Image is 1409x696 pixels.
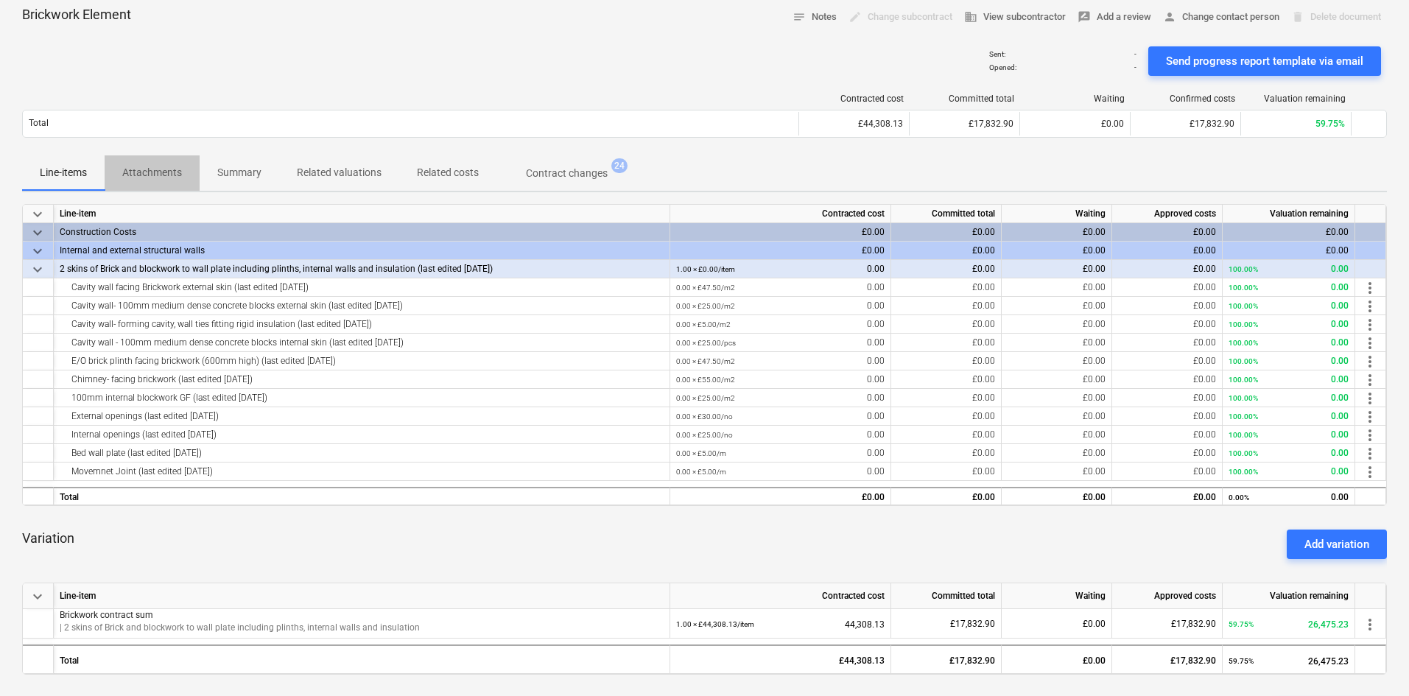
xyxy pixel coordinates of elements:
[1190,119,1234,129] span: £17,832.90
[1229,260,1349,278] div: 0.00
[1229,315,1349,334] div: 0.00
[676,320,731,328] small: 0.00 × £5.00 / m2
[676,444,885,463] div: 0.00
[964,9,1066,26] span: View subcontractor
[676,426,885,444] div: 0.00
[1361,279,1379,297] span: more_vert
[676,431,733,439] small: 0.00 × £25.00 / no
[1002,223,1112,242] div: £0.00
[1002,205,1112,223] div: Waiting
[972,411,995,421] span: £0.00
[972,264,995,274] span: £0.00
[1223,223,1355,242] div: £0.00
[676,370,885,389] div: 0.00
[60,334,664,352] div: Cavity wall - 100mm medium dense concrete blocks internal skin (last edited [DATE])
[972,448,995,458] span: £0.00
[1229,431,1258,439] small: 100.00%
[676,376,735,384] small: 0.00 × £55.00 / m2
[54,205,670,223] div: Line-item
[1361,298,1379,315] span: more_vert
[676,620,754,628] small: 1.00 × £44,308.13 / item
[676,315,885,334] div: 0.00
[958,6,1072,29] button: View subcontractor
[1229,376,1258,384] small: 100.00%
[891,487,1002,505] div: £0.00
[676,278,885,297] div: 0.00
[1193,264,1216,274] span: £0.00
[1229,352,1349,370] div: 0.00
[1229,370,1349,389] div: 0.00
[1229,620,1254,628] small: 59.75%
[972,393,995,403] span: £0.00
[1229,657,1254,665] small: 59.75%
[1136,94,1235,104] div: Confirmed costs
[1112,242,1223,260] div: £0.00
[676,394,735,402] small: 0.00 × £25.00 / m2
[1229,394,1258,402] small: 100.00%
[670,487,891,505] div: £0.00
[1112,223,1223,242] div: £0.00
[1083,264,1106,274] span: £0.00
[1083,619,1106,629] span: £0.00
[1229,339,1258,347] small: 100.00%
[1229,389,1349,407] div: 0.00
[1134,63,1136,72] p: -
[29,117,49,130] p: Total
[1229,449,1258,457] small: 100.00%
[1361,353,1379,370] span: more_vert
[1078,10,1091,24] span: rate_review
[22,6,131,24] p: Brickwork Element
[297,165,382,180] p: Related valuations
[1083,429,1106,440] span: £0.00
[1193,337,1216,348] span: £0.00
[1002,487,1112,505] div: £0.00
[1101,119,1124,129] span: £0.00
[891,205,1002,223] div: Committed total
[1193,429,1216,440] span: £0.00
[1229,320,1258,328] small: 100.00%
[29,242,46,260] span: keyboard_arrow_down
[787,6,843,29] button: Notes
[1163,9,1279,26] span: Change contact person
[1134,49,1136,59] p: -
[1229,265,1258,273] small: 100.00%
[670,583,891,609] div: Contracted cost
[1002,644,1112,674] div: £0.00
[1229,297,1349,315] div: 0.00
[916,94,1014,104] div: Committed total
[1229,412,1258,421] small: 100.00%
[1083,300,1106,311] span: £0.00
[1229,357,1258,365] small: 100.00%
[60,609,664,622] p: Brickwork contract sum
[1361,616,1379,633] span: more_vert
[1072,6,1157,29] button: Add a review
[1083,393,1106,403] span: £0.00
[1304,535,1369,554] div: Add variation
[1229,278,1349,297] div: 0.00
[1083,337,1106,348] span: £0.00
[1083,319,1106,329] span: £0.00
[1361,316,1379,334] span: more_vert
[1157,6,1285,29] button: Change contact person
[611,158,628,173] span: 24
[1112,205,1223,223] div: Approved costs
[676,609,885,639] div: 44,308.13
[1229,426,1349,444] div: 0.00
[54,583,670,609] div: Line-item
[972,356,995,366] span: £0.00
[29,224,46,242] span: keyboard_arrow_down
[1083,374,1106,384] span: £0.00
[29,261,46,278] span: keyboard_arrow_down
[1229,407,1349,426] div: 0.00
[1229,463,1349,481] div: 0.00
[676,389,885,407] div: 0.00
[670,644,891,674] div: £44,308.13
[676,260,885,278] div: 0.00
[54,644,670,674] div: Total
[1361,371,1379,389] span: more_vert
[1229,468,1258,476] small: 100.00%
[1229,609,1349,639] div: 26,475.23
[676,357,735,365] small: 0.00 × £47.50 / m2
[1315,119,1345,129] span: 59.75%
[676,449,726,457] small: 0.00 × £5.00 / m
